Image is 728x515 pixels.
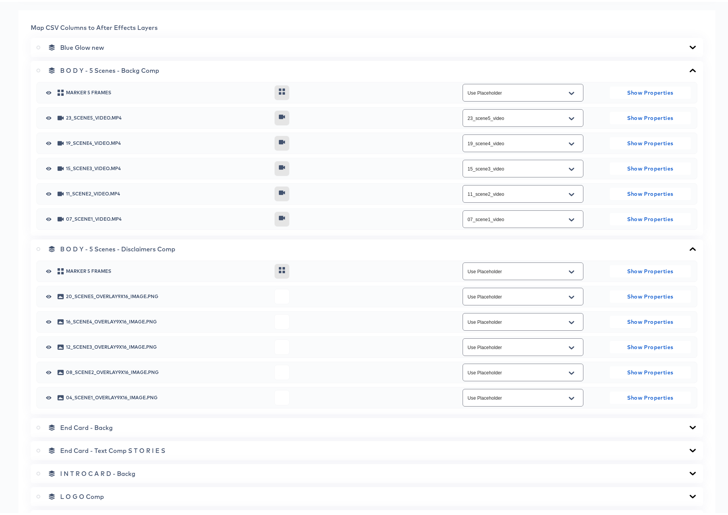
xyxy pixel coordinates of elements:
[566,85,577,98] button: Open
[610,161,691,173] button: Show Properties
[610,263,691,276] button: Show Properties
[66,164,268,169] span: 15_scene3_video.mp4
[613,162,688,172] span: Show Properties
[610,85,691,97] button: Show Properties
[566,136,577,148] button: Open
[66,190,268,194] span: 11_scene2_video.mp4
[610,289,691,301] button: Show Properties
[613,265,688,274] span: Show Properties
[613,86,688,96] span: Show Properties
[610,390,691,402] button: Show Properties
[610,364,691,377] button: Show Properties
[613,213,688,222] span: Show Properties
[60,468,135,476] span: I N T R O C A R D - Backg
[610,135,691,148] button: Show Properties
[566,111,577,123] button: Open
[66,343,268,348] span: 12_scene3_overlay9x16_image.png
[66,215,268,220] span: 07_scene1_video.mp4
[60,65,159,72] span: B O D Y - 5 Scenes - Backg Comp
[613,187,688,197] span: Show Properties
[60,42,104,49] span: Blue Glow new
[566,264,577,276] button: Open
[66,139,268,144] span: 19_scene4_video.mp4
[66,368,268,373] span: 08_scene2_overlay9x16_image.png
[60,422,113,430] span: End Card - Backg
[66,318,268,322] span: 16_scene4_overlay9x16_image.png
[566,340,577,352] button: Open
[566,390,577,403] button: Open
[566,289,577,302] button: Open
[566,161,577,174] button: Open
[566,187,577,199] button: Open
[566,212,577,224] button: Open
[566,315,577,327] button: Open
[60,243,175,251] span: B O D Y - 5 Scenes - Disclaimers Comp
[566,365,577,377] button: Open
[66,114,268,118] span: 23_scene5_video.mp4
[610,110,691,122] button: Show Properties
[613,366,688,376] span: Show Properties
[66,394,268,398] span: 04_scene1_overlay9x16_image.png
[610,314,691,326] button: Show Properties
[610,211,691,223] button: Show Properties
[613,341,688,350] span: Show Properties
[31,22,158,30] span: Map CSV Columns to After Effects Layers
[66,89,268,93] span: marker 5 Frames
[60,491,104,499] span: L O G O Comp
[66,267,268,272] span: marker 5 Frames
[613,315,688,325] span: Show Properties
[610,339,691,351] button: Show Properties
[613,391,688,401] span: Show Properties
[60,445,165,453] span: End Card - Text Comp S T O R I E S
[613,137,688,146] span: Show Properties
[610,186,691,198] button: Show Properties
[613,290,688,300] span: Show Properties
[66,292,268,297] span: 20_scene5_overlay9x16_image.png
[613,112,688,121] span: Show Properties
